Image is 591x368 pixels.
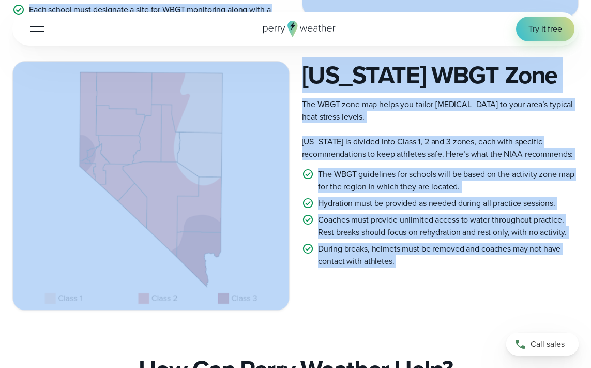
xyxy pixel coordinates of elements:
p: Each school must designate a site for WBGT monitoring along with a trained person to monitor the ... [29,4,290,28]
p: The WBGT zone map helps you tailor [MEDICAL_DATA] to your area’s typical heat stress levels. [302,98,579,123]
p: [US_STATE] is divided into Class 1, 2 and 3 zones, each with specific recommendations to keep ath... [302,136,579,160]
a: Try it free [516,17,574,41]
p: Coaches must provide unlimited access to water throughout practice. Rest breaks should focus on r... [318,214,579,239]
p: The WBGT guidelines for schools will be based on the activity zone map for the region in which th... [318,168,579,193]
h2: [US_STATE] WBGT Zone [302,61,579,90]
p: During breaks, helmets must be removed and coaches may not have contact with athletes. [318,243,579,268]
p: Hydration must be provided as needed during all practice sessions. [318,197,555,210]
img: Nevada WBGT Map [13,62,289,310]
a: Call sales [506,333,579,356]
span: Call sales [531,338,565,350]
span: Try it free [528,23,562,35]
